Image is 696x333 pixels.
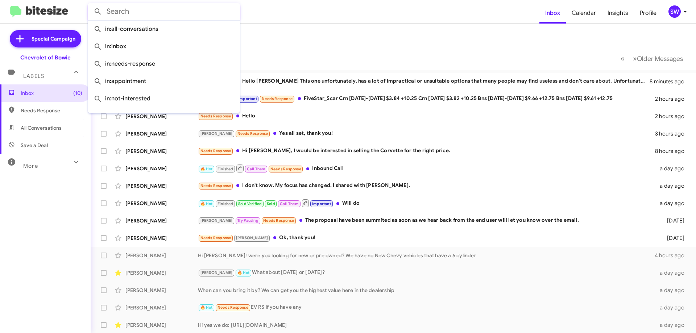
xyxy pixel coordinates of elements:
[125,200,198,207] div: [PERSON_NAME]
[200,149,231,153] span: Needs Response
[125,165,198,172] div: [PERSON_NAME]
[94,55,234,72] span: in:needs-response
[655,147,690,155] div: 8 hours ago
[616,51,629,66] button: Previous
[655,287,690,294] div: a day ago
[10,30,81,47] a: Special Campaign
[125,147,198,155] div: [PERSON_NAME]
[247,167,266,171] span: Call Them
[125,217,198,224] div: [PERSON_NAME]
[637,55,683,63] span: Older Messages
[200,167,213,171] span: 🔥 Hot
[655,182,690,190] div: a day ago
[73,90,82,97] span: (10)
[198,147,655,155] div: Hi [PERSON_NAME], I would be interested in selling the Corvette for the right price.
[125,304,198,311] div: [PERSON_NAME]
[198,182,655,190] div: I don't know. My focus has changed. I shared with [PERSON_NAME].
[634,3,662,24] span: Profile
[198,252,655,259] div: Hi [PERSON_NAME]! were you looking for new or pre owned? We have no New Chevy vehicles that have ...
[94,38,234,55] span: in:inbox
[262,96,293,101] span: Needs Response
[198,321,655,329] div: Hi yes we do: [URL][DOMAIN_NAME]
[198,303,655,312] div: EV RS if you have any
[200,114,231,118] span: Needs Response
[217,201,233,206] span: Finished
[198,164,655,173] div: Inbound Call
[198,287,655,294] div: When can you bring it by? We can get you the highest value here in the dealership
[94,107,234,125] span: in:sold-verified
[270,167,301,171] span: Needs Response
[655,321,690,329] div: a day ago
[280,201,299,206] span: Call Them
[125,234,198,242] div: [PERSON_NAME]
[237,131,268,136] span: Needs Response
[125,252,198,259] div: [PERSON_NAME]
[198,77,650,86] div: Hello [PERSON_NAME] This one unfortunately, has a lot of impractical or unsuitable options that m...
[200,131,233,136] span: [PERSON_NAME]
[198,112,655,120] div: Hello
[617,51,687,66] nav: Page navigation example
[198,199,655,208] div: Will do
[662,5,688,18] button: SW
[217,305,248,310] span: Needs Response
[602,3,634,24] a: Insights
[94,90,234,107] span: in:not-interested
[198,216,655,225] div: The proposal have been summited as soon as we hear back from the end user will let you know over ...
[20,54,71,61] div: Chevrolet of Bowie
[198,129,655,138] div: Yes all set, thank you!
[94,20,234,38] span: in:all-conversations
[655,200,690,207] div: a day ago
[668,5,681,18] div: SW
[125,130,198,137] div: [PERSON_NAME]
[198,95,655,103] div: FiveStar_Scar Crn [DATE]-[DATE] $3.84 +10.25 Crn [DATE] $3.82 +10.25 Bns [DATE]-[DATE] $9.66 +12....
[198,234,655,242] div: Ok, thank you!
[200,270,233,275] span: [PERSON_NAME]
[655,113,690,120] div: 2 hours ago
[655,95,690,103] div: 2 hours ago
[238,96,257,101] span: Important
[125,182,198,190] div: [PERSON_NAME]
[23,163,38,169] span: More
[655,165,690,172] div: a day ago
[655,304,690,311] div: a day ago
[88,3,240,20] input: Search
[125,321,198,329] div: [PERSON_NAME]
[621,54,625,63] span: «
[629,51,687,66] button: Next
[200,201,213,206] span: 🔥 Hot
[237,218,258,223] span: Try Pausing
[655,252,690,259] div: 4 hours ago
[217,167,233,171] span: Finished
[94,72,234,90] span: in:appointment
[539,3,566,24] a: Inbox
[655,234,690,242] div: [DATE]
[21,90,82,97] span: Inbox
[655,217,690,224] div: [DATE]
[200,183,231,188] span: Needs Response
[238,201,262,206] span: Sold Verified
[263,218,294,223] span: Needs Response
[200,236,231,240] span: Needs Response
[21,142,48,149] span: Save a Deal
[125,287,198,294] div: [PERSON_NAME]
[267,201,275,206] span: Sold
[200,305,213,310] span: 🔥 Hot
[655,130,690,137] div: 3 hours ago
[655,269,690,276] div: a day ago
[32,35,75,42] span: Special Campaign
[23,73,44,79] span: Labels
[125,113,198,120] div: [PERSON_NAME]
[200,218,233,223] span: [PERSON_NAME]
[650,78,690,85] div: 8 minutes ago
[21,107,82,114] span: Needs Response
[312,201,331,206] span: Important
[236,236,268,240] span: [PERSON_NAME]
[125,269,198,276] div: [PERSON_NAME]
[633,54,637,63] span: »
[198,269,655,277] div: What about [DATE] or [DATE]?
[237,270,250,275] span: 🔥 Hot
[566,3,602,24] a: Calendar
